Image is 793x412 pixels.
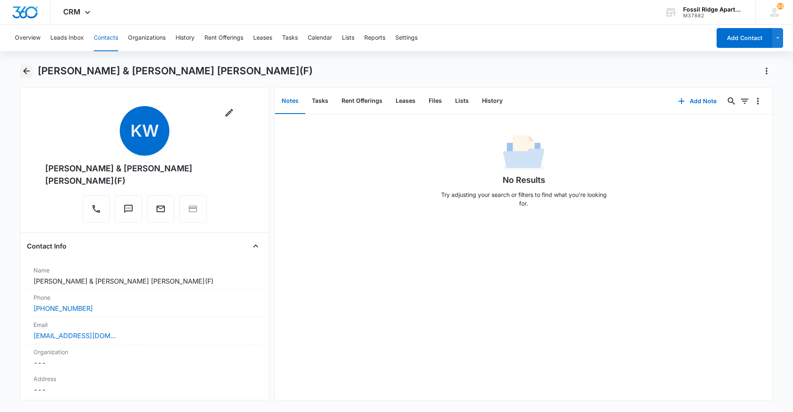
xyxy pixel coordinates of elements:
button: Notes [275,88,305,114]
dd: --- [33,358,256,368]
button: Back [20,64,33,78]
button: Tasks [305,88,335,114]
button: Lists [449,88,475,114]
h1: No Results [503,174,545,186]
dd: [PERSON_NAME] & [PERSON_NAME] [PERSON_NAME](F) [33,276,256,286]
button: Reports [364,25,385,51]
button: History [475,88,509,114]
label: Email [33,320,256,329]
button: History [176,25,195,51]
button: Text [115,195,142,223]
span: 33 [777,3,784,9]
button: Rent Offerings [335,88,389,114]
div: Phone[PHONE_NUMBER] [27,290,262,317]
button: Overflow Menu [751,95,765,108]
a: Email [147,208,174,215]
label: Name [33,266,256,275]
a: Call [83,208,110,215]
span: KW [120,106,169,156]
label: Phone [33,293,256,302]
button: Overview [15,25,40,51]
button: Files [422,88,449,114]
div: Organization--- [27,344,262,371]
button: Tasks [282,25,298,51]
button: Calendar [308,25,332,51]
button: Rent Offerings [204,25,243,51]
button: Leases [253,25,272,51]
span: CRM [63,7,81,16]
button: Call [83,195,110,223]
button: Email [147,195,174,223]
button: Leases [389,88,422,114]
p: Try adjusting your search or filters to find what you’re looking for. [437,190,610,208]
h1: [PERSON_NAME] & [PERSON_NAME] [PERSON_NAME](F) [38,65,313,77]
a: [EMAIL_ADDRESS][DOMAIN_NAME] [33,331,116,341]
div: Email[EMAIL_ADDRESS][DOMAIN_NAME] [27,317,262,344]
button: Add Note [670,91,725,111]
button: Contacts [94,25,118,51]
label: Organization [33,348,256,356]
div: account name [683,6,743,13]
div: Name[PERSON_NAME] & [PERSON_NAME] [PERSON_NAME](F) [27,263,262,290]
div: account id [683,13,743,19]
img: No Data [503,133,544,174]
label: Address [33,374,256,383]
dd: --- [33,385,256,395]
div: Address--- [27,371,262,398]
div: notifications count [777,3,784,9]
button: Organizations [128,25,166,51]
button: Settings [395,25,418,51]
button: Actions [760,64,773,78]
button: Search... [725,95,738,108]
button: Leads Inbox [50,25,84,51]
button: Filters [738,95,751,108]
button: Lists [342,25,354,51]
a: [PHONE_NUMBER] [33,303,93,313]
button: Add Contact [717,28,772,48]
a: Text [115,208,142,215]
button: Close [249,239,262,253]
h4: Contact Info [27,241,66,251]
div: [PERSON_NAME] & [PERSON_NAME] [PERSON_NAME](F) [45,162,244,187]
